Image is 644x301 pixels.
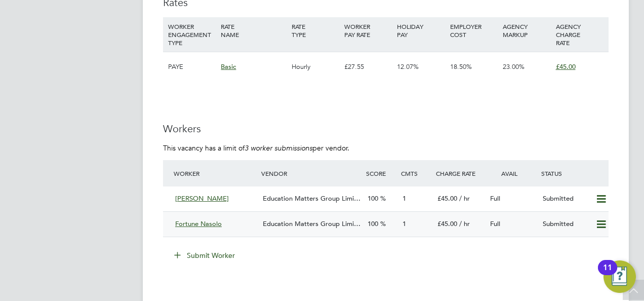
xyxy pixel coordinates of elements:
div: Charge Rate [433,164,486,182]
em: 3 worker submissions [245,143,312,153]
p: This vacancy has a limit of per vendor. [163,143,609,153]
span: / hr [459,194,470,203]
div: RATE TYPE [289,17,342,44]
button: Submit Worker [167,247,243,264]
div: Cmts [398,164,433,182]
div: HOLIDAY PAY [394,17,447,44]
h3: Workers [163,122,609,135]
span: 1 [402,219,406,228]
span: 100 [368,194,378,203]
div: Score [364,164,398,182]
div: Worker [171,164,259,182]
span: Fortune Nasolo [175,219,222,228]
span: Full [490,194,500,203]
span: 1 [402,194,406,203]
div: AGENCY CHARGE RATE [553,17,606,52]
button: Open Resource Center, 11 new notifications [603,260,636,293]
span: 100 [368,219,378,228]
span: Education Matters Group Limi… [263,194,360,203]
span: Full [490,219,500,228]
div: EMPLOYER COST [448,17,500,44]
span: £45.00 [437,219,457,228]
span: 18.50% [450,62,472,71]
div: Submitted [539,191,591,207]
div: Status [539,164,609,182]
div: RATE NAME [218,17,289,44]
div: Submitted [539,216,591,233]
div: AGENCY MARKUP [500,17,553,44]
span: / hr [459,219,470,228]
div: PAYE [166,52,218,82]
div: Avail [486,164,539,182]
div: £27.55 [342,52,394,82]
span: 12.07% [397,62,419,71]
span: Basic [221,62,236,71]
div: 11 [603,268,612,281]
div: Hourly [289,52,342,82]
div: Vendor [259,164,364,182]
div: WORKER ENGAGEMENT TYPE [166,17,218,52]
span: 23.00% [503,62,525,71]
div: WORKER PAY RATE [342,17,394,44]
span: [PERSON_NAME] [175,194,229,203]
span: £45.00 [437,194,457,203]
span: Education Matters Group Limi… [263,219,360,228]
span: £45.00 [556,62,576,71]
